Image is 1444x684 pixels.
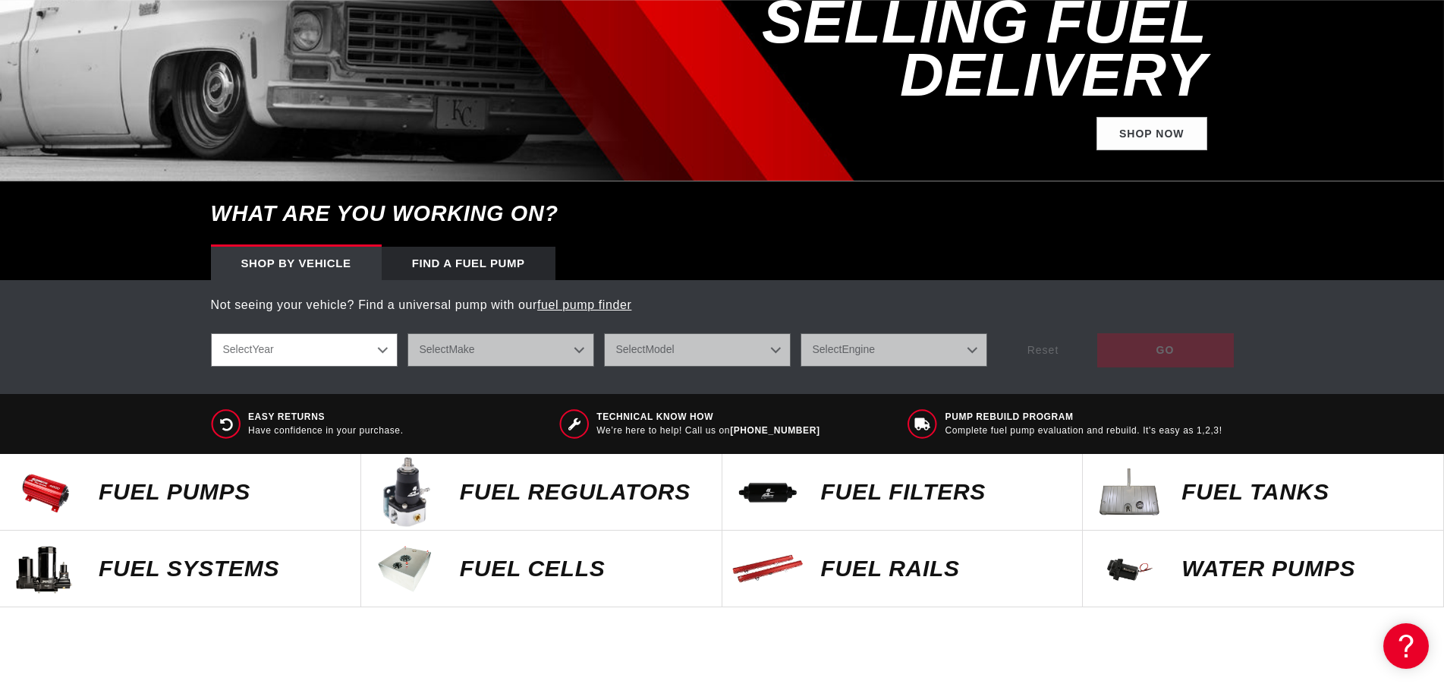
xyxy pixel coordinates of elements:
a: Fuel Tanks Fuel Tanks [1083,454,1444,531]
a: FUEL FILTERS FUEL FILTERS [722,454,1084,531]
img: Fuel Tanks [1090,454,1166,530]
img: FUEL Rails [730,531,806,607]
a: FUEL Rails FUEL Rails [722,531,1084,607]
a: Shop Now [1096,117,1207,151]
a: fuel pump finder [537,298,631,311]
p: Have confidence in your purchase. [248,424,404,437]
img: Fuel Systems [8,531,83,607]
p: FUEL FILTERS [821,481,1068,503]
select: Engine [801,333,987,367]
p: Water Pumps [1181,557,1428,580]
div: Shop by vehicle [211,247,382,280]
a: Water Pumps Water Pumps [1083,531,1444,607]
a: FUEL REGULATORS FUEL REGULATORS [361,454,722,531]
span: Pump Rebuild program [945,411,1222,424]
div: Find a Fuel Pump [382,247,555,280]
span: Easy Returns [248,411,404,424]
a: FUEL Cells FUEL Cells [361,531,722,607]
p: Not seeing your vehicle? Find a universal pump with our [211,295,1234,315]
img: Fuel Pumps [8,454,83,530]
p: We’re here to help! Call us on [596,424,820,437]
select: Make [407,333,594,367]
p: Fuel Pumps [99,481,345,503]
select: Year [211,333,398,367]
img: FUEL FILTERS [730,454,806,530]
img: Water Pumps [1090,531,1166,607]
h6: What are you working on? [173,181,1272,246]
a: [PHONE_NUMBER] [730,425,820,436]
p: FUEL Rails [821,557,1068,580]
p: Fuel Tanks [1181,481,1428,503]
p: Complete fuel pump evaluation and rebuild. It's easy as 1,2,3! [945,424,1222,437]
p: FUEL Cells [460,557,706,580]
img: FUEL Cells [369,531,445,607]
p: FUEL REGULATORS [460,481,706,503]
p: Fuel Systems [99,557,345,580]
span: Technical Know How [596,411,820,424]
select: Model [604,333,791,367]
img: FUEL REGULATORS [369,454,445,530]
